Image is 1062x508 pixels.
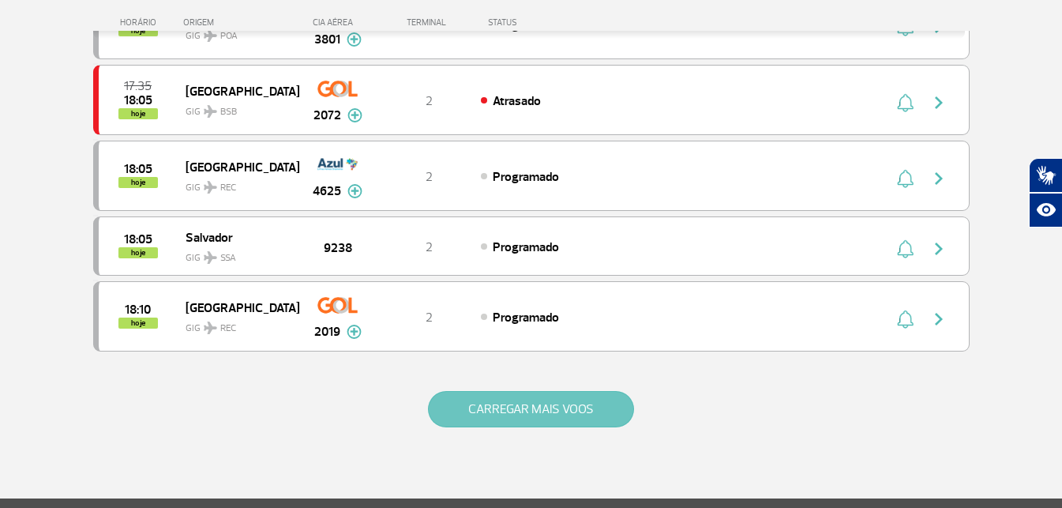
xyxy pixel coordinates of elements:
[124,95,152,106] span: 2025-09-30 18:05:00
[118,177,158,188] span: hoje
[897,310,914,329] img: sino-painel-voo.svg
[186,243,287,265] span: GIG
[186,172,287,195] span: GIG
[314,322,340,341] span: 2019
[347,108,362,122] img: mais-info-painel-voo.svg
[220,251,236,265] span: SSA
[183,17,298,28] div: ORIGEM
[428,391,634,427] button: CARREGAR MAIS VOOS
[124,81,152,92] span: 2025-09-30 17:35:00
[204,251,217,264] img: destiny_airplane.svg
[377,17,480,28] div: TERMINAL
[118,247,158,258] span: hoje
[493,93,541,109] span: Atrasado
[1029,158,1062,193] button: Abrir tradutor de língua de sinais.
[98,17,184,28] div: HORÁRIO
[929,93,948,112] img: seta-direita-painel-voo.svg
[897,169,914,188] img: sino-painel-voo.svg
[204,105,217,118] img: destiny_airplane.svg
[493,239,559,255] span: Programado
[313,182,341,201] span: 4625
[929,169,948,188] img: seta-direita-painel-voo.svg
[324,239,352,258] span: 9238
[897,239,914,258] img: sino-painel-voo.svg
[493,310,559,325] span: Programado
[186,227,287,247] span: Salvador
[426,310,433,325] span: 2
[480,17,609,28] div: STATUS
[220,105,237,119] span: BSB
[1029,193,1062,228] button: Abrir recursos assistivos.
[298,17,377,28] div: CIA AÉREA
[426,93,433,109] span: 2
[314,30,340,49] span: 3801
[186,96,287,119] span: GIG
[426,239,433,255] span: 2
[204,181,217,194] img: destiny_airplane.svg
[220,322,236,336] span: REC
[186,156,287,177] span: [GEOGRAPHIC_DATA]
[313,106,341,125] span: 2072
[186,313,287,336] span: GIG
[426,169,433,185] span: 2
[897,93,914,112] img: sino-painel-voo.svg
[125,304,151,315] span: 2025-09-30 18:10:00
[220,181,236,195] span: REC
[124,234,152,245] span: 2025-09-30 18:05:00
[347,325,362,339] img: mais-info-painel-voo.svg
[929,310,948,329] img: seta-direita-painel-voo.svg
[186,297,287,318] span: [GEOGRAPHIC_DATA]
[347,32,362,47] img: mais-info-painel-voo.svg
[1029,158,1062,228] div: Plugin de acessibilidade da Hand Talk.
[929,239,948,258] img: seta-direita-painel-voo.svg
[118,318,158,329] span: hoje
[186,81,287,101] span: [GEOGRAPHIC_DATA]
[118,108,158,119] span: hoje
[204,322,217,334] img: destiny_airplane.svg
[124,164,152,175] span: 2025-09-30 18:05:00
[347,184,362,198] img: mais-info-painel-voo.svg
[493,169,559,185] span: Programado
